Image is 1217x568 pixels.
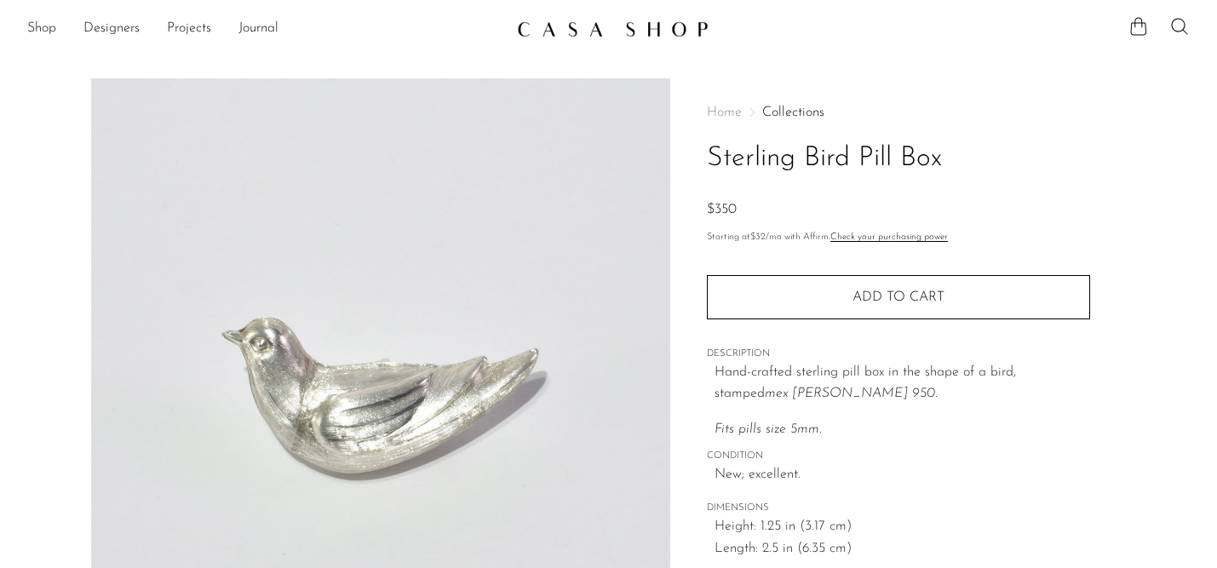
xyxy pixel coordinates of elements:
span: Height: 1.25 in (3.17 cm) [715,516,1090,538]
em: Fits pills size 5mm. [715,422,822,436]
span: New; excellent. [715,464,1090,486]
h1: Sterling Bird Pill Box [707,137,1090,181]
a: Collections [762,106,824,119]
a: Check your purchasing power - Learn more about Affirm Financing (opens in modal) [830,232,948,242]
p: Starting at /mo with Affirm. [707,230,1090,245]
span: $350 [707,203,737,216]
span: CONDITION [707,449,1090,464]
nav: Desktop navigation [27,14,503,43]
a: Projects [167,18,211,40]
nav: Breadcrumbs [707,106,1090,119]
span: Add to cart [852,290,944,306]
span: $32 [750,232,766,242]
span: Length: 2.5 in (6.35 cm) [715,538,1090,560]
span: DESCRIPTION [707,347,1090,362]
a: Journal [238,18,278,40]
span: Home [707,106,742,119]
span: DIMENSIONS [707,501,1090,516]
span: Hand-crafted sterling pill box in the shape of a bird, stamped [715,365,1016,401]
ul: NEW HEADER MENU [27,14,503,43]
a: Designers [83,18,140,40]
em: mex [PERSON_NAME] 950. [765,387,938,400]
a: Shop [27,18,56,40]
button: Add to cart [707,275,1090,319]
